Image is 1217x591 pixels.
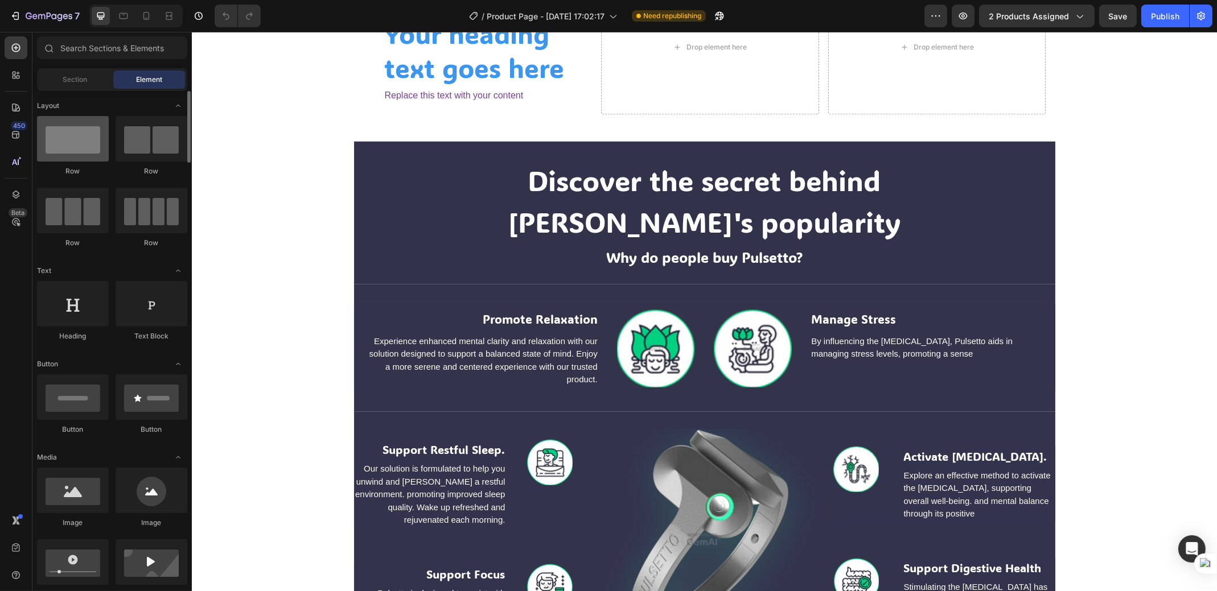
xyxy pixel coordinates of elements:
div: Explore an effective method to activate the [MEDICAL_DATA], supporting overall well-being. and me... [710,436,863,490]
span: Section [63,75,88,85]
div: Support Focus [162,532,315,552]
div: Beta [9,208,27,217]
div: Manage Stress [618,277,853,297]
button: 7 [5,5,85,27]
span: Element [136,75,162,85]
div: Support Restful Sleep. [162,408,315,427]
div: 450 [11,121,27,130]
div: Why do people buy Pulsetto? [282,215,743,236]
div: Support Digestive Health [710,526,863,545]
div: Row [116,166,187,176]
span: Save [1109,11,1128,21]
div: Button [116,424,187,435]
div: Image [37,518,109,528]
div: Undo/Redo [215,5,261,27]
div: Publish [1151,10,1179,22]
div: Image [116,518,187,528]
img: Alt image [642,415,687,460]
span: Product Page - [DATE] 17:02:17 [487,10,605,22]
img: Alt image [425,277,504,356]
span: Text [37,266,51,276]
p: 7 [75,9,80,23]
div: Open Intercom Messenger [1178,535,1206,563]
span: Need republishing [643,11,701,21]
span: / [482,10,484,22]
span: Media [37,452,57,462]
span: Toggle open [169,448,187,466]
button: 2 products assigned [979,5,1095,27]
span: 2 products assigned [989,10,1069,22]
div: Experience enhanced mental clarity and relaxation with our solution designed to support a balance... [172,302,407,356]
div: Promote Relaxation [172,277,407,297]
h2: Discover the secret behind [PERSON_NAME]'s popularity [282,127,743,213]
input: Search Sections & Elements [37,36,187,59]
span: Toggle open [169,355,187,373]
button: Publish [1141,5,1189,27]
img: Alt image [642,526,687,572]
img: Alt image [335,532,381,578]
span: Toggle open [169,97,187,115]
div: Button [37,424,109,435]
div: By influencing the [MEDICAL_DATA], Pulsetto aids in managing stress levels, promoting a sense [618,302,853,330]
button: Save [1099,5,1137,27]
div: Row [37,166,109,176]
span: Button [37,359,58,369]
div: Heading [37,331,109,341]
iframe: Design area [192,32,1217,591]
span: Layout [37,101,59,111]
div: Row [37,238,109,248]
span: Toggle open [169,262,187,280]
img: Alt image [522,277,601,356]
div: Our solution is formulated to help you unwind and [PERSON_NAME] a restful environment. promoting ... [162,429,315,496]
div: Row [116,238,187,248]
div: Text Block [116,331,187,341]
img: Alt image [335,408,381,453]
div: Activate [MEDICAL_DATA]. [710,415,863,434]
